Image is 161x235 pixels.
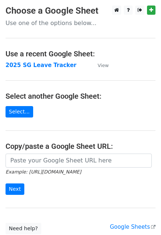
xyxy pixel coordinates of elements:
a: Google Sheets [110,224,155,230]
small: Example: [URL][DOMAIN_NAME] [6,169,81,175]
a: 2025 SG Leave Tracker [6,62,76,69]
small: View [98,63,109,68]
h4: Use a recent Google Sheet: [6,49,155,58]
a: Need help? [6,223,41,234]
p: Use one of the options below... [6,19,155,27]
a: View [90,62,109,69]
a: Select... [6,106,33,117]
h3: Choose a Google Sheet [6,6,155,16]
input: Next [6,183,24,195]
h4: Select another Google Sheet: [6,92,155,101]
input: Paste your Google Sheet URL here [6,154,152,168]
h4: Copy/paste a Google Sheet URL: [6,142,155,151]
